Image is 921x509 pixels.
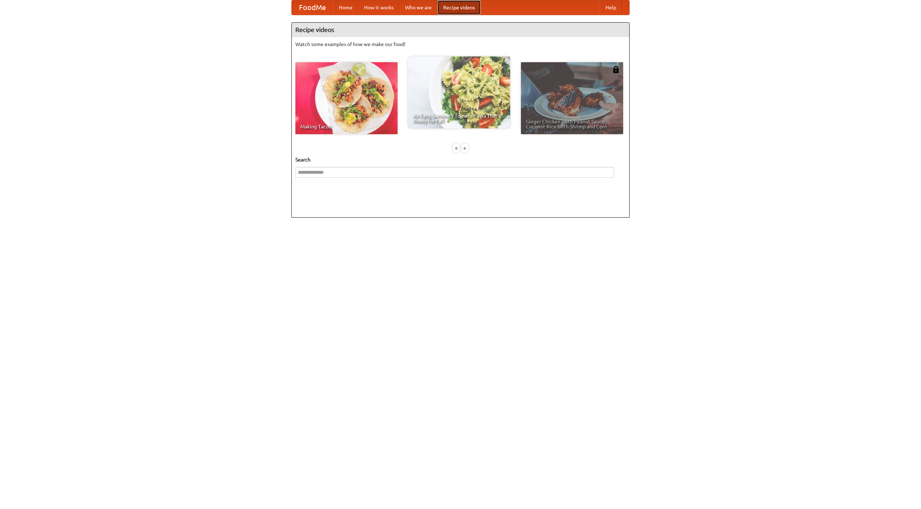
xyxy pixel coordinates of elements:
a: Who we are [399,0,437,15]
h4: Recipe videos [292,23,629,37]
span: An Easy, Summery Tomato Pasta That's Ready for Fall [413,113,505,123]
div: « [453,144,459,153]
a: An Easy, Summery Tomato Pasta That's Ready for Fall [408,56,510,128]
a: Making Tacos [295,62,398,134]
a: Home [333,0,358,15]
img: 483408.png [612,66,620,73]
a: Recipe videos [437,0,481,15]
div: » [462,144,468,153]
span: Making Tacos [300,124,393,129]
p: Watch some examples of how we make our food! [295,41,626,48]
h5: Search [295,156,626,163]
a: FoodMe [292,0,333,15]
a: How it works [358,0,399,15]
a: Help [600,0,622,15]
